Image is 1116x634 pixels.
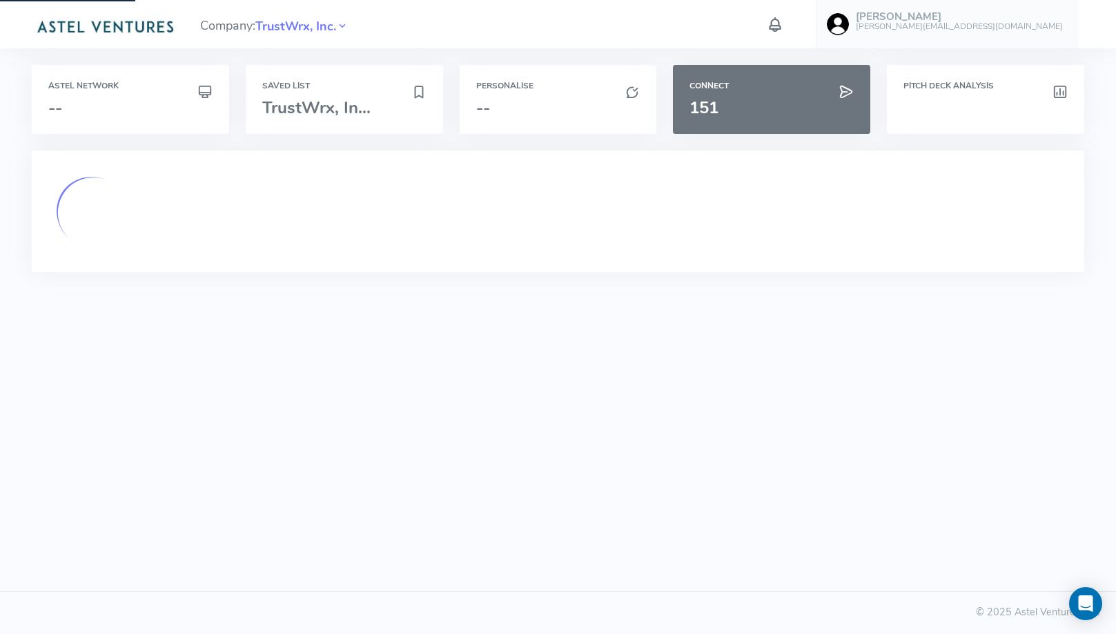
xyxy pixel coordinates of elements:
h6: Personalise [476,81,640,90]
h5: [PERSON_NAME] [856,11,1063,23]
a: TrustWrx, Inc. [255,17,336,34]
img: user-image [827,13,849,35]
span: -- [48,97,62,119]
h6: Saved List [262,81,427,90]
span: TrustWrx, Inc. [255,17,336,36]
span: 151 [689,97,718,119]
span: Company: [200,12,349,37]
h6: Connect [689,81,854,90]
div: Open Intercom Messenger [1069,587,1102,620]
h6: Pitch Deck Analysis [903,81,1068,90]
h6: [PERSON_NAME][EMAIL_ADDRESS][DOMAIN_NAME] [856,22,1063,31]
span: -- [476,97,490,119]
div: © 2025 Astel Ventures Ltd. [17,605,1099,620]
h6: Astel Network [48,81,213,90]
span: TrustWrx, In... [262,97,371,119]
